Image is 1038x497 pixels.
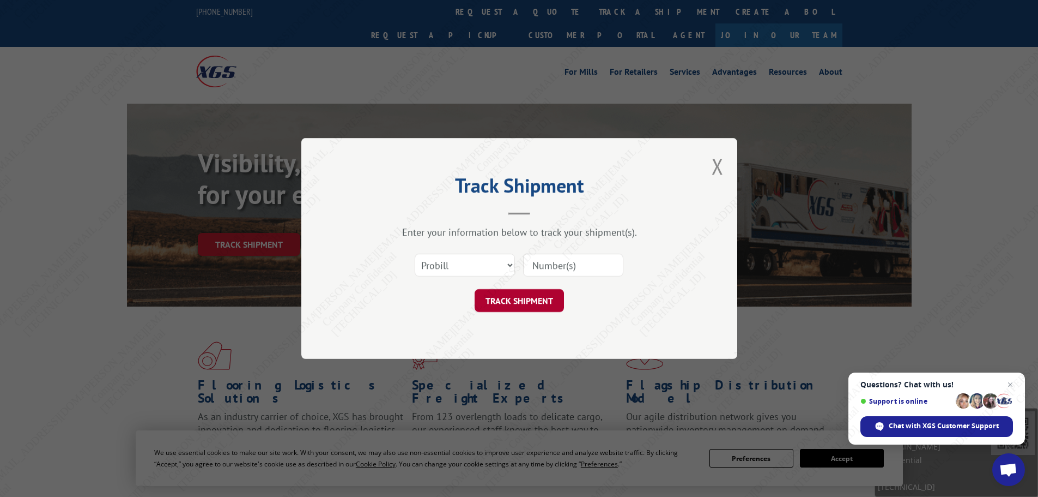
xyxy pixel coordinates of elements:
[523,254,623,277] input: Number(s)
[860,397,952,405] span: Support is online
[356,226,683,238] div: Enter your information below to track your shipment(s).
[889,421,999,431] span: Chat with XGS Customer Support
[860,416,1013,437] span: Chat with XGS Customer Support
[712,152,724,181] button: Close modal
[356,178,683,199] h2: Track Shipment
[860,380,1013,389] span: Questions? Chat with us!
[475,289,564,312] button: TRACK SHIPMENT
[992,453,1025,486] a: Open chat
